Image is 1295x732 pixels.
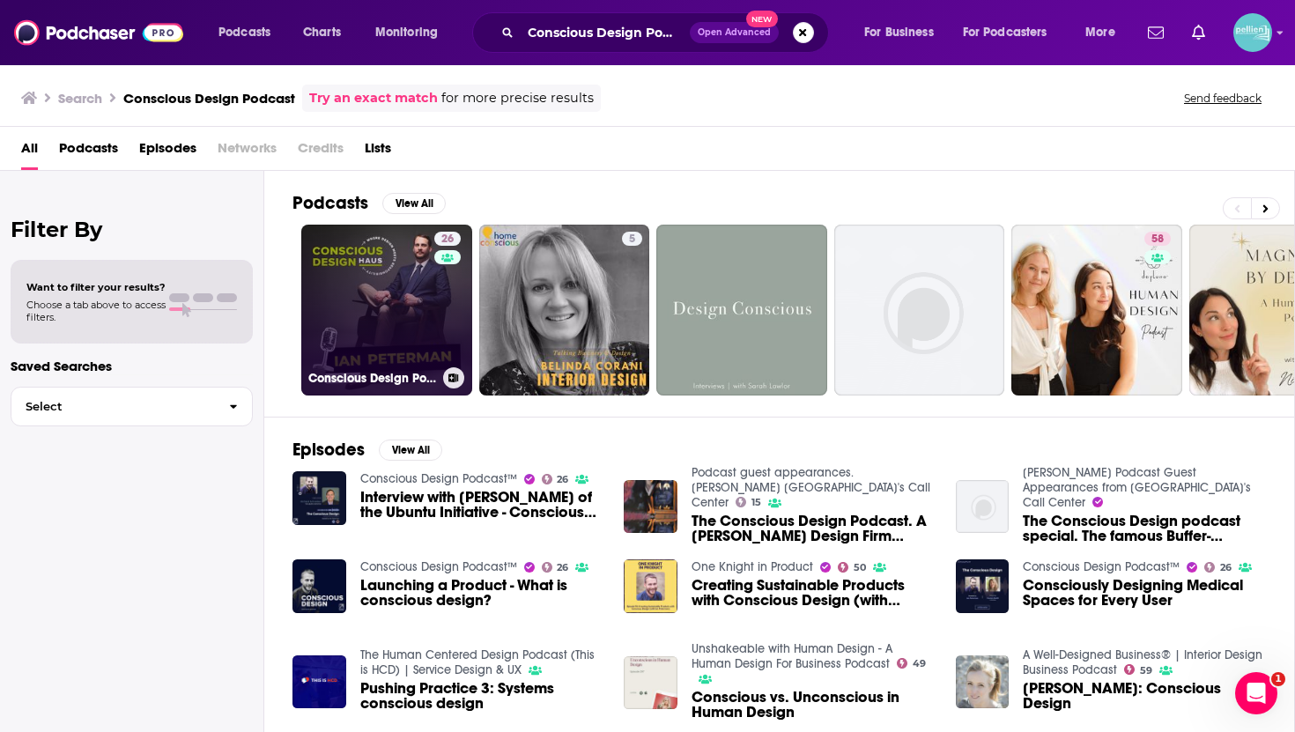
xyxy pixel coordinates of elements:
span: 26 [441,231,454,248]
img: Interview with Richard Schreiber of the Ubuntu Initiative - Conscious Design Podcast [292,471,346,525]
span: For Podcasters [963,20,1047,45]
a: Show notifications dropdown [1185,18,1212,48]
button: Select [11,387,253,426]
a: 58 [1144,232,1171,246]
img: Launching a Product - What is conscious design? [292,559,346,613]
a: 5 [622,232,642,246]
span: The Conscious Design podcast special. The famous Buffer-Boomerang technique with [PERSON_NAME] [1023,514,1266,543]
button: open menu [951,18,1073,47]
a: Unshakeable with Human Design - A Human Design For Business Podcast [692,641,892,671]
h3: Conscious Design Podcast [123,90,295,107]
a: Podcast guest appearances. Richard Blank Costa Rica's Call Center [692,465,930,510]
a: PodcastsView All [292,192,446,214]
img: Conscious vs. Unconscious in Human Design [624,656,677,710]
a: 26 [434,232,461,246]
a: 26Conscious Design Podcast™ [301,225,472,396]
h2: Filter By [11,217,253,242]
h2: Episodes [292,439,365,461]
a: Conscious Design Podcast™ [360,559,517,574]
a: Lists [365,134,391,170]
span: 26 [557,476,568,484]
a: 26 [1204,562,1232,573]
a: The Conscious Design Podcast. A Peterman Design Firm episode with call center CEO Richard Blank. [692,514,935,543]
img: Consciously Designing Medical Spaces for Every User [956,559,1010,613]
span: Choose a tab above to access filters. [26,299,166,323]
button: Show profile menu [1233,13,1272,52]
a: Richard Blank Podcast Guest Appearances from Costa Rica's Call Center [1023,465,1251,510]
h2: Podcasts [292,192,368,214]
a: The Conscious Design podcast special. The famous Buffer-Boomerang technique with Richard Blank [1023,514,1266,543]
span: Want to filter your results? [26,281,166,293]
a: Show notifications dropdown [1141,18,1171,48]
p: Saved Searches [11,358,253,374]
button: open menu [1073,18,1137,47]
img: Chloe Bullock: Conscious Design [956,655,1010,709]
span: For Business [864,20,934,45]
a: Chloe Bullock: Conscious Design [1023,681,1266,711]
a: Creating Sustainable Products with Conscious Design (with Ian Peterman, co-author ”Conscious Desi... [692,578,935,608]
span: The Conscious Design Podcast. A [PERSON_NAME] Design Firm episode with call center CEO [PERSON_NA... [692,514,935,543]
span: Interview with [PERSON_NAME] of the Ubuntu Initiative - Conscious Design Podcast [360,490,603,520]
img: The Conscious Design Podcast. A Peterman Design Firm episode with call center CEO Richard Blank. [624,480,677,534]
a: 49 [897,658,926,669]
a: 26 [542,474,569,484]
span: Conscious vs. Unconscious in Human Design [692,690,935,720]
a: 5 [479,225,650,396]
h3: Search [58,90,102,107]
a: Consciously Designing Medical Spaces for Every User [1023,578,1266,608]
a: 50 [838,562,866,573]
span: 59 [1140,667,1152,675]
button: View All [379,440,442,461]
span: 15 [751,499,761,506]
a: A Well-Designed Business® | Interior Design Business Podcast [1023,647,1262,677]
img: User Profile [1233,13,1272,52]
a: All [21,134,38,170]
span: Credits [298,134,344,170]
img: The Conscious Design podcast special. The famous Buffer-Boomerang technique with Richard Blank [956,480,1010,534]
a: Conscious Design Podcast™ [360,471,517,486]
button: open menu [852,18,956,47]
button: Open AdvancedNew [690,22,779,43]
span: 49 [913,660,926,668]
span: 5 [629,231,635,248]
span: Creating Sustainable Products with Conscious Design (with [PERSON_NAME], co-author ”Conscious Des... [692,578,935,608]
button: View All [382,193,446,214]
a: Episodes [139,134,196,170]
img: Podchaser - Follow, Share and Rate Podcasts [14,16,183,49]
button: open menu [363,18,461,47]
span: Open Advanced [698,28,771,37]
a: One Knight in Product [692,559,813,574]
a: 26 [542,562,569,573]
a: Launching a Product - What is conscious design? [360,578,603,608]
a: Pushing Practice 3: Systems conscious design [360,681,603,711]
a: Charts [292,18,351,47]
img: Creating Sustainable Products with Conscious Design (with Ian Peterman, co-author ”Conscious Desi... [624,559,677,613]
h3: Conscious Design Podcast™ [308,371,436,386]
span: [PERSON_NAME]: Conscious Design [1023,681,1266,711]
a: 59 [1124,664,1152,675]
span: for more precise results [441,88,594,108]
iframe: Intercom live chat [1235,672,1277,714]
a: 58 [1011,225,1182,396]
span: 26 [557,564,568,572]
a: EpisodesView All [292,439,442,461]
span: More [1085,20,1115,45]
span: New [746,11,778,27]
span: Podcasts [218,20,270,45]
input: Search podcasts, credits, & more... [521,18,690,47]
span: 58 [1151,231,1164,248]
a: Try an exact match [309,88,438,108]
img: Pushing Practice 3: Systems conscious design [292,655,346,709]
